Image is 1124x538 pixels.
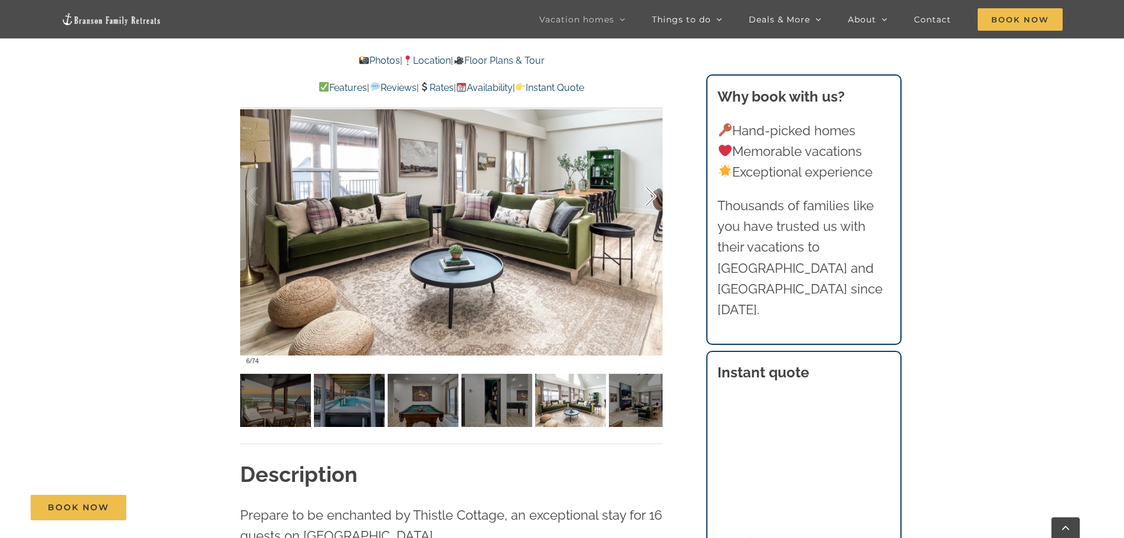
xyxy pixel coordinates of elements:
[978,8,1063,31] span: Book Now
[749,15,810,24] span: Deals & More
[719,165,732,178] img: 🌟
[515,82,584,93] a: Instant Quote
[371,82,380,92] img: 💬
[240,53,663,69] p: | |
[319,82,367,93] a: Features
[359,55,400,66] a: Photos
[535,374,606,427] img: Thistle-Cottage-vacation-home-private-pool-Table-Rock-Lake-1117-scaled.jpg-nggid041220-ngg0dyn-12...
[717,86,890,107] h3: Why book with us?
[516,82,525,92] img: 👉
[539,15,614,24] span: Vacation homes
[61,12,162,26] img: Branson Family Retreats Logo
[914,15,951,24] span: Contact
[652,15,711,24] span: Things to do
[48,503,109,513] span: Book Now
[609,374,680,427] img: Thistle-Cottage-at-Table-Rock-Lake-Branson-Missouri-1423-scaled.jpg-nggid041732-ngg0dyn-120x90-00...
[403,56,412,65] img: 📍
[461,374,532,427] img: Thistle-Cottage-at-Table-Rock-Lake-Branson-Missouri-1471-scaled.jpg-nggid041767-ngg0dyn-120x90-00...
[848,15,876,24] span: About
[388,374,458,427] img: Thistle-Cottage-at-Table-Rock-Lake-Branson-Missouri-1449-scaled.jpg-nggid041759-ngg0dyn-120x90-00...
[31,495,126,520] a: Book Now
[457,82,466,92] img: 📆
[717,120,890,183] p: Hand-picked homes Memorable vacations Exceptional experience
[719,123,732,136] img: 🔑
[240,374,311,427] img: Thistle-Cottage-vacation-home-private-pool-Table-Rock-Lake-1106-Edit-scaled.jpg-nggid041210-ngg0d...
[314,374,385,427] img: Thistle-Cottage-vacation-home-private-pool-Table-Rock-Lake-1169-Edit-scaled.jpg-nggid041267-ngg0d...
[719,144,732,157] img: ❤️
[717,195,890,320] p: Thousands of families like you have trusted us with their vacations to [GEOGRAPHIC_DATA] and [GEO...
[456,82,513,93] a: Availability
[453,55,544,66] a: Floor Plans & Tour
[454,56,464,65] img: 🎥
[240,462,358,487] strong: Description
[717,364,809,381] strong: Instant quote
[359,56,369,65] img: 📸
[402,55,451,66] a: Location
[369,82,416,93] a: Reviews
[240,80,663,96] p: | | | |
[419,82,454,93] a: Rates
[319,82,329,92] img: ✅
[420,82,429,92] img: 💲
